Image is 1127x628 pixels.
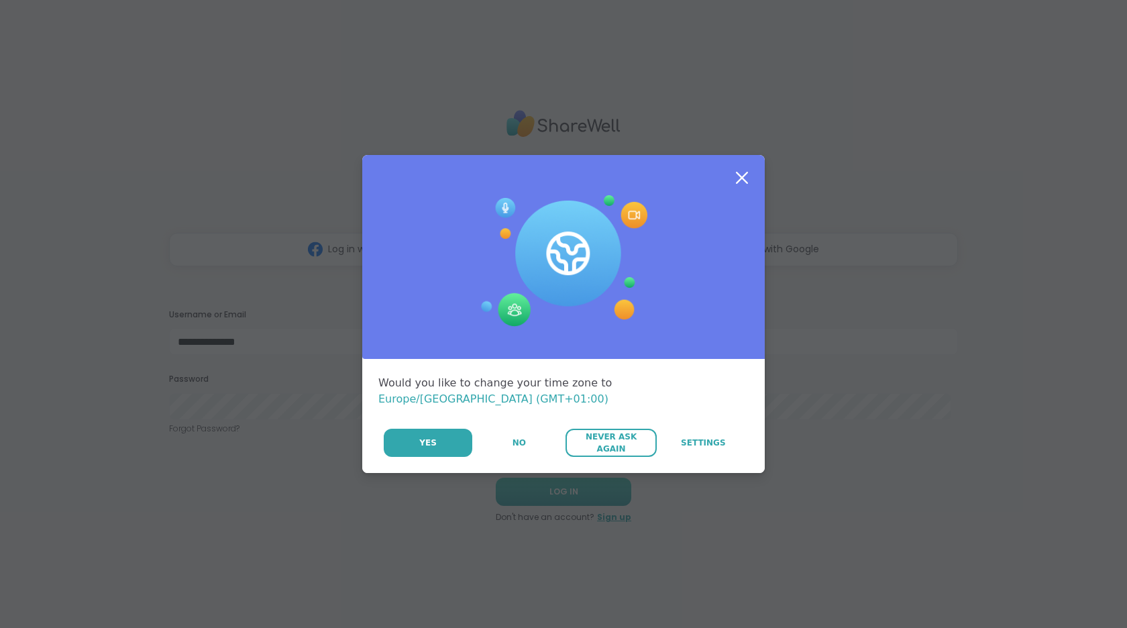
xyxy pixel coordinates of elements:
span: No [513,437,526,449]
button: Never Ask Again [566,429,656,457]
button: Yes [384,429,472,457]
span: Settings [681,437,726,449]
div: Would you like to change your time zone to [378,375,749,407]
button: No [474,429,564,457]
img: Session Experience [480,195,647,327]
span: Europe/[GEOGRAPHIC_DATA] (GMT+01:00) [378,392,608,405]
a: Settings [658,429,749,457]
span: Never Ask Again [572,431,649,455]
span: Yes [419,437,437,449]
